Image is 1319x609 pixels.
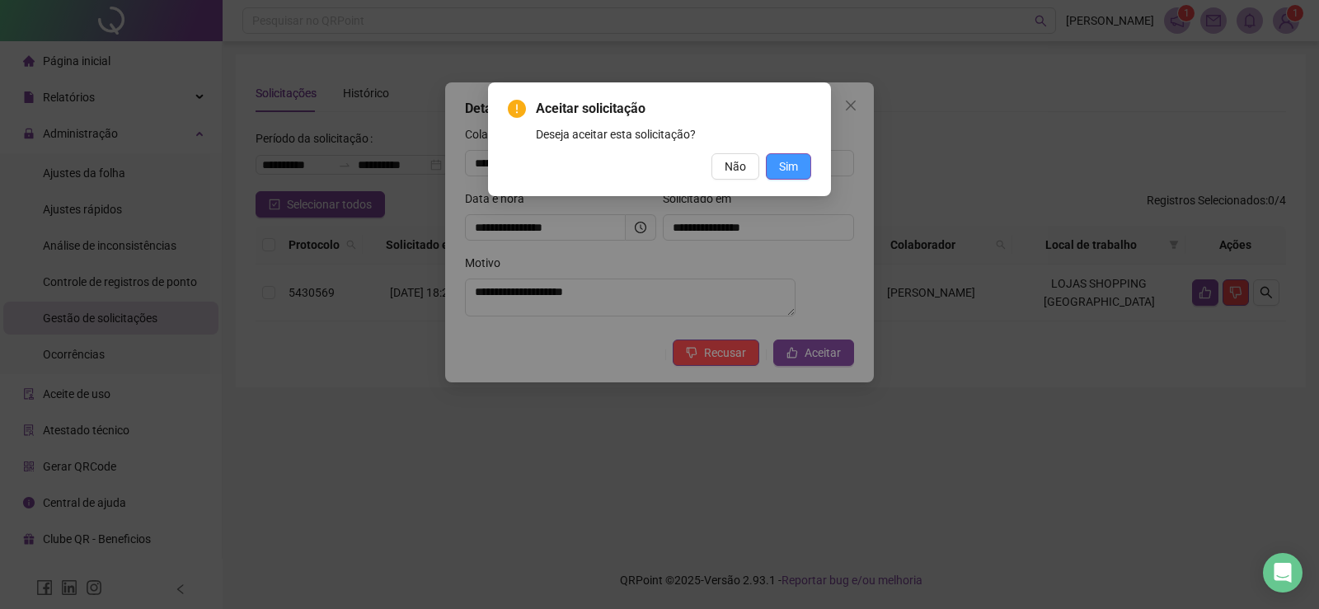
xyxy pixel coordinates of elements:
div: Open Intercom Messenger [1263,553,1303,593]
span: exclamation-circle [508,100,526,118]
span: Aceitar solicitação [536,99,811,119]
button: Não [711,153,759,180]
div: Deseja aceitar esta solicitação? [536,125,811,143]
span: Sim [779,157,798,176]
span: Não [725,157,746,176]
button: Sim [766,153,811,180]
